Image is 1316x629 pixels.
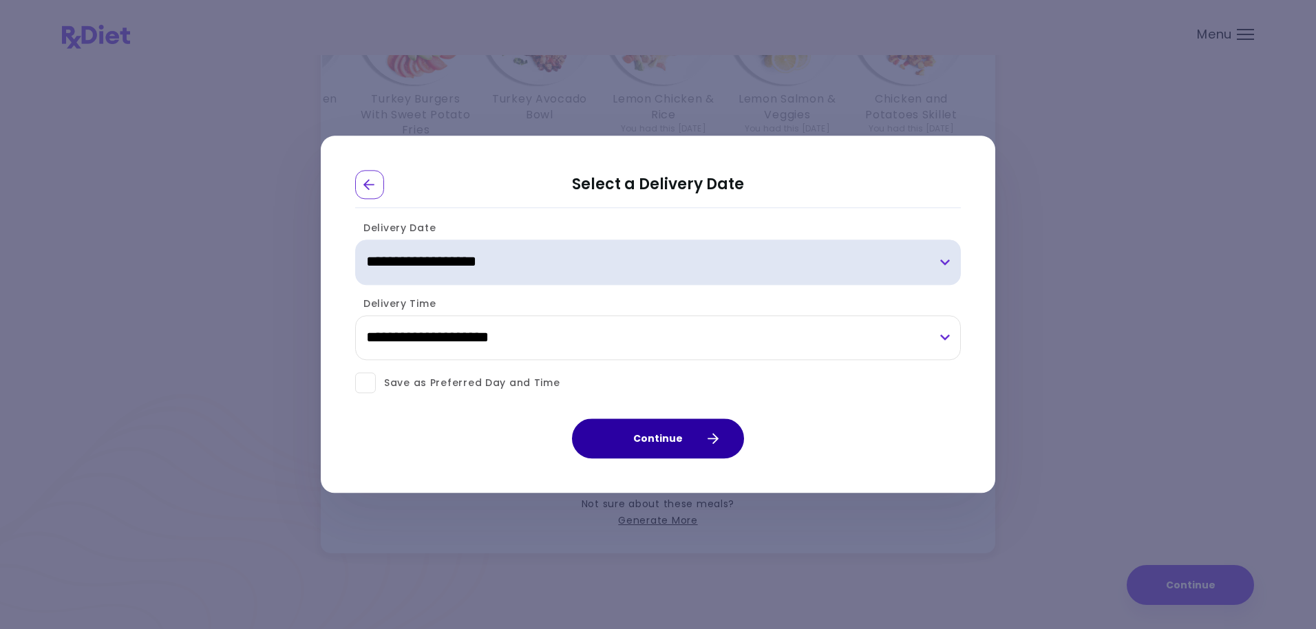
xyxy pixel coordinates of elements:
h2: Select a Delivery Date [355,170,961,208]
button: Continue [572,419,744,459]
label: Delivery Date [355,221,436,235]
label: Delivery Time [355,297,436,310]
span: Save as Preferred Day and Time [376,374,560,392]
div: Go Back [355,170,384,199]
